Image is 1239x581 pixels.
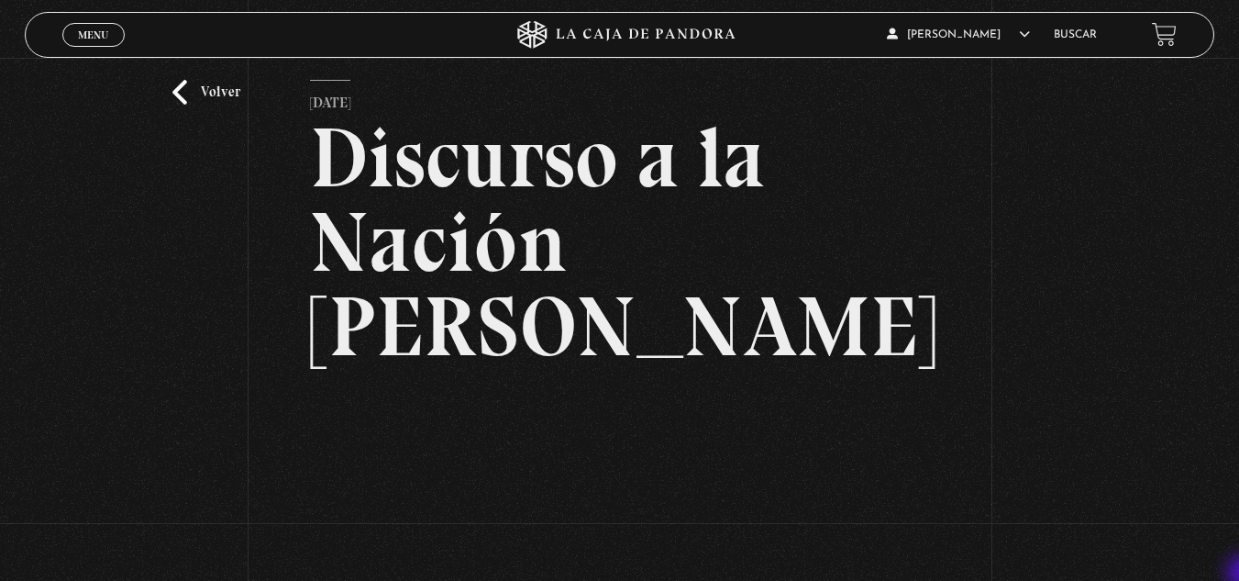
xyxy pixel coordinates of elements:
[887,29,1030,40] span: [PERSON_NAME]
[310,116,928,369] h2: Discurso a la Nación [PERSON_NAME]
[1152,22,1177,47] a: View your shopping cart
[72,44,115,57] span: Cerrar
[310,80,350,117] p: [DATE]
[78,29,108,40] span: Menu
[172,80,240,105] a: Volver
[1054,29,1097,40] a: Buscar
